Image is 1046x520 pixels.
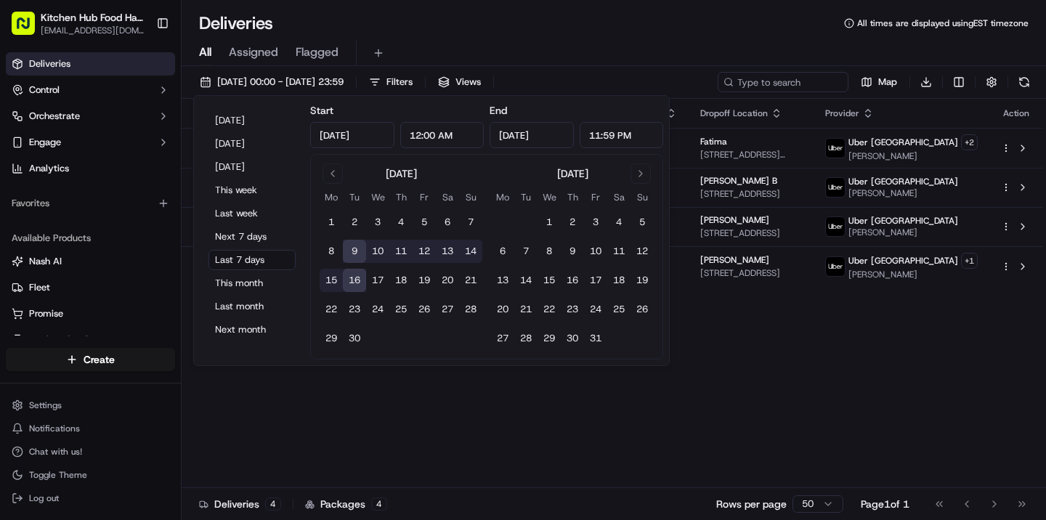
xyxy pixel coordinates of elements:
[6,192,175,215] div: Favorites
[6,418,175,439] button: Notifications
[459,190,482,205] th: Sunday
[305,497,387,511] div: Packages
[6,131,175,154] button: Engage
[491,269,514,292] button: 13
[436,298,459,321] button: 27
[6,52,175,76] a: Deliveries
[514,240,538,263] button: 7
[490,122,574,148] input: Date
[413,190,436,205] th: Friday
[199,497,281,511] div: Deliveries
[362,72,419,92] button: Filters
[208,273,296,293] button: This month
[9,205,117,231] a: 📗Knowledge Base
[459,298,482,321] button: 28
[538,327,561,350] button: 29
[29,136,61,149] span: Engage
[584,211,607,234] button: 3
[848,187,958,199] span: [PERSON_NAME]
[29,110,80,123] span: Orchestrate
[217,76,344,89] span: [DATE] 00:00 - [DATE] 23:59
[343,240,366,263] button: 9
[84,352,115,367] span: Create
[29,333,99,346] span: Product Catalog
[366,298,389,321] button: 24
[514,269,538,292] button: 14
[561,240,584,263] button: 9
[1001,107,1031,119] div: Action
[320,298,343,321] button: 22
[6,442,175,462] button: Chat with us!
[848,150,978,162] span: [PERSON_NAME]
[6,395,175,415] button: Settings
[716,497,787,511] p: Rows per page
[700,227,802,239] span: [STREET_ADDRESS]
[137,211,233,225] span: API Documentation
[514,298,538,321] button: 21
[49,153,184,165] div: We're available if you need us!
[208,203,296,224] button: Last week
[265,497,281,511] div: 4
[413,240,436,263] button: 12
[6,488,175,508] button: Log out
[371,497,387,511] div: 4
[15,15,44,44] img: Nash
[436,211,459,234] button: 6
[343,269,366,292] button: 16
[1014,72,1034,92] button: Refresh
[208,320,296,340] button: Next month
[561,269,584,292] button: 16
[826,139,845,158] img: uber-new-logo.jpeg
[41,25,145,36] button: [EMAIL_ADDRESS][DOMAIN_NAME]
[538,298,561,321] button: 22
[631,298,654,321] button: 26
[6,78,175,102] button: Control
[366,190,389,205] th: Wednesday
[208,180,296,200] button: This week
[6,348,175,371] button: Create
[580,122,664,148] input: Time
[389,240,413,263] button: 11
[557,166,588,181] div: [DATE]
[29,57,70,70] span: Deliveries
[584,298,607,321] button: 24
[825,107,859,119] span: Provider
[700,254,769,266] span: [PERSON_NAME]
[366,211,389,234] button: 3
[826,257,845,276] img: uber-new-logo.jpeg
[29,211,111,225] span: Knowledge Base
[700,188,802,200] span: [STREET_ADDRESS]
[631,240,654,263] button: 12
[459,269,482,292] button: 21
[538,211,561,234] button: 1
[12,281,169,294] a: Fleet
[208,157,296,177] button: [DATE]
[431,72,487,92] button: Views
[12,255,169,268] a: Nash AI
[413,269,436,292] button: 19
[400,122,485,148] input: Time
[561,327,584,350] button: 30
[848,255,958,267] span: Uber [GEOGRAPHIC_DATA]
[491,327,514,350] button: 27
[6,302,175,325] button: Promise
[961,134,978,150] button: +2
[29,399,62,411] span: Settings
[102,245,176,257] a: Powered byPylon
[848,137,958,148] span: Uber [GEOGRAPHIC_DATA]
[607,211,631,234] button: 4
[607,240,631,263] button: 11
[29,423,80,434] span: Notifications
[323,163,343,184] button: Go to previous month
[29,281,50,294] span: Fleet
[6,157,175,180] a: Analytics
[41,10,145,25] button: Kitchen Hub Food Hall - Support Office
[389,269,413,292] button: 18
[199,44,211,61] span: All
[6,465,175,485] button: Toggle Theme
[584,190,607,205] th: Friday
[538,190,561,205] th: Wednesday
[386,166,417,181] div: [DATE]
[607,269,631,292] button: 18
[631,211,654,234] button: 5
